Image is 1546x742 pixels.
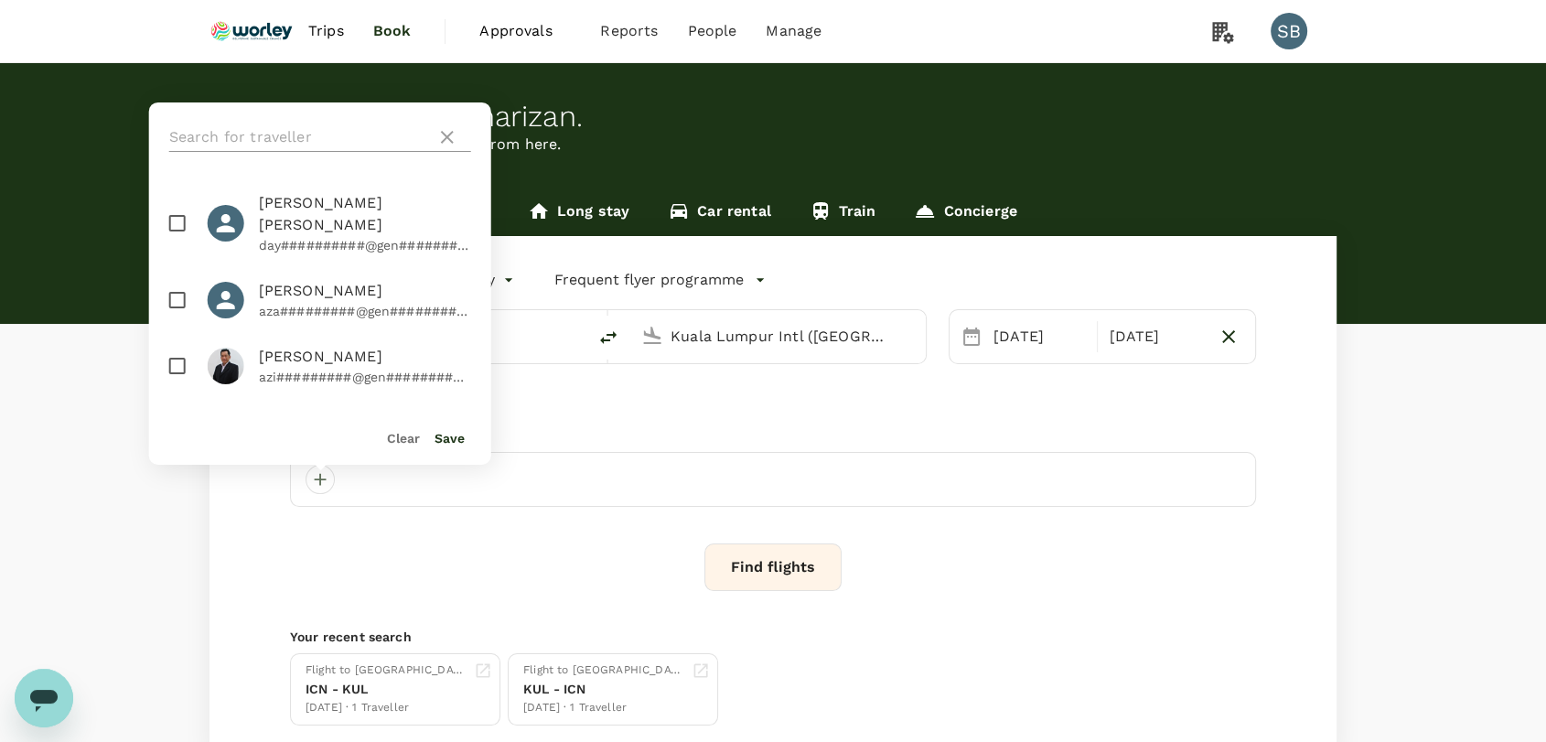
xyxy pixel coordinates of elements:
button: delete [586,316,630,360]
span: [PERSON_NAME] [259,346,471,368]
button: Frequent flyer programme [554,269,766,291]
p: day##########@gen############# [259,236,471,254]
span: [PERSON_NAME] [PERSON_NAME] [259,192,471,236]
img: Ranhill Worley Sdn Bhd [209,11,294,51]
img: AA [208,348,244,384]
a: Long stay [509,192,649,236]
iframe: Button to launch messaging window [15,669,73,727]
p: Planning a business trip? Get started from here. [209,134,1337,156]
input: Going to [671,322,887,350]
p: aza#########@gen############# [259,302,471,320]
div: SB [1271,13,1307,49]
span: People [687,20,736,42]
button: Open [913,334,917,338]
span: Reports [600,20,658,42]
div: Travellers [290,423,1256,445]
span: Manage [766,20,821,42]
button: Open [574,334,577,338]
a: Train [790,192,896,236]
span: Approvals [479,20,571,42]
span: [PERSON_NAME] [259,280,471,302]
a: Concierge [895,192,1036,236]
div: KUL - ICN [523,680,684,699]
div: [DATE] · 1 Traveller [523,699,684,717]
button: Save [435,431,465,446]
div: Flight to [GEOGRAPHIC_DATA] [306,661,467,680]
div: [DATE] [986,318,1093,355]
p: Frequent flyer programme [554,269,744,291]
p: Your recent search [290,628,1256,646]
div: [DATE] · 1 Traveller [306,699,467,717]
div: [DATE] [1101,318,1208,355]
button: Clear [387,431,420,446]
a: Car rental [649,192,790,236]
div: Flight to [GEOGRAPHIC_DATA] [523,661,684,680]
div: ICN - KUL [306,680,467,699]
p: azi#########@gen############# [259,368,471,386]
div: Welcome back , Syaharizan . [209,100,1337,134]
input: Search for traveller [169,123,429,152]
button: Find flights [704,543,842,591]
span: Trips [308,20,344,42]
span: Book [373,20,412,42]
